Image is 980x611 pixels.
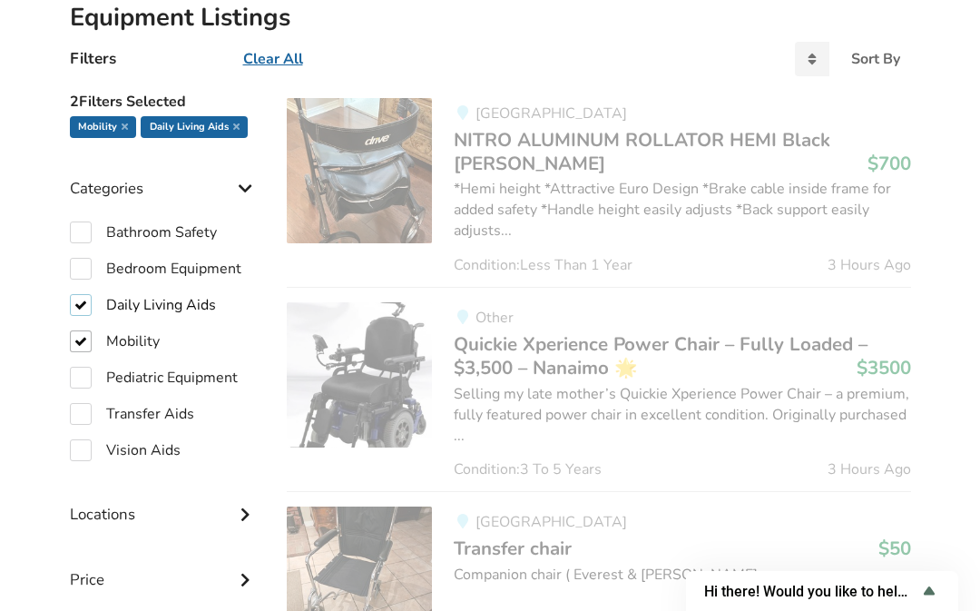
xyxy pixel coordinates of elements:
[475,308,514,328] span: Other
[243,49,303,69] u: Clear All
[704,580,940,602] button: Show survey - Hi there! Would you like to help us improve AssistList?
[857,356,911,379] h3: $3500
[70,294,216,316] label: Daily Living Aids
[828,462,911,477] span: 3 Hours Ago
[70,403,194,425] label: Transfer Aids
[70,330,160,352] label: Mobility
[454,462,602,477] span: Condition: 3 To 5 Years
[70,439,181,461] label: Vision Aids
[287,98,910,287] a: mobility-nitro aluminum rollator hemi black walker[GEOGRAPHIC_DATA]NITRO ALUMINUM ROLLATOR HEMI B...
[851,52,900,66] div: Sort By
[70,222,217,243] label: Bathroom Safety
[70,2,911,34] h2: Equipment Listings
[70,84,259,116] h5: 2 Filters Selected
[70,468,259,533] div: Locations
[287,98,432,243] img: mobility-nitro aluminum rollator hemi black walker
[454,384,910,447] div: Selling my late mother’s Quickie Xperience Power Chair – a premium, fully featured power chair in...
[867,152,911,175] h3: $700
[878,537,911,560] h3: $50
[454,565,910,586] div: Companion chair ( Everest & [PERSON_NAME]
[475,103,627,123] span: [GEOGRAPHIC_DATA]
[454,258,632,272] span: Condition: Less Than 1 Year
[454,331,867,380] span: Quickie Xperience Power Chair – Fully Loaded – $3,500 – Nanaimo 🌟
[141,116,247,138] div: Daily Living Aids
[475,512,627,532] span: [GEOGRAPHIC_DATA]
[70,367,238,389] label: Pediatric Equipment
[454,127,830,176] span: NITRO ALUMINUM ROLLATOR HEMI Black [PERSON_NAME]
[454,536,572,561] span: Transfer chair
[70,258,241,280] label: Bedroom Equipment
[704,583,918,600] span: Hi there! Would you like to help us improve AssistList?
[70,534,259,598] div: Price
[70,143,259,207] div: Categories
[287,302,432,448] img: mobility- quickie xperience power chair – fully loaded – $3,500 – nanaimo 🌟
[828,258,911,272] span: 3 Hours Ago
[287,287,910,491] a: mobility- quickie xperience power chair – fully loaded – $3,500 – nanaimo 🌟OtherQuickie Xperience...
[454,179,910,241] div: *Hemi height *Attractive Euro Design *Brake cable inside frame for added safety *Handle height ea...
[70,116,136,138] div: Mobility
[70,48,116,69] h4: Filters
